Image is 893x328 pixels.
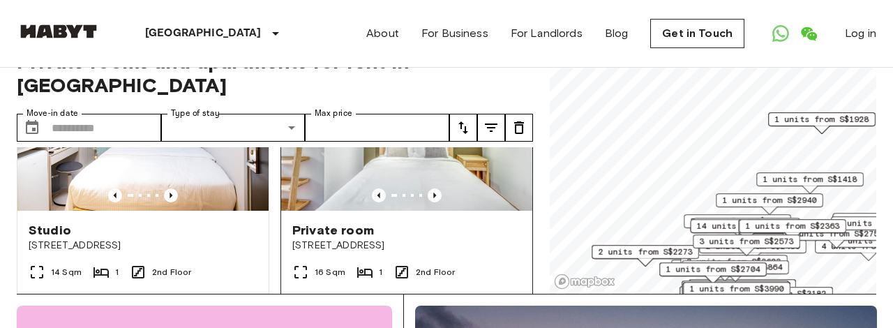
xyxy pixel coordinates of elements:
a: Get in Touch [650,19,744,48]
span: 3 units from S$1764 [690,215,785,228]
span: 2 units from S$2273 [598,246,693,258]
span: 1 units from S$1418 [763,173,857,186]
a: Log in [845,25,876,42]
div: Map marker [690,219,802,241]
div: Map marker [684,214,791,236]
span: [STREET_ADDRESS] [292,239,521,253]
span: 1 units from S$3182 [732,288,827,300]
div: Map marker [682,260,789,282]
label: Max price [315,107,352,119]
span: 1 units from S$3990 [689,283,784,295]
a: Open WeChat [795,20,823,47]
a: Mapbox logo [554,274,615,290]
span: 3 units from S$2573 [699,235,794,248]
label: Move-in date [27,107,78,119]
button: Choose date [18,114,46,142]
div: Map marker [693,234,800,256]
img: Habyt [17,24,100,38]
span: 1 units from S$2704 [666,263,760,276]
div: Map marker [680,286,787,308]
a: For Business [421,25,488,42]
div: Map marker [756,172,864,194]
span: 16 Sqm [315,266,345,278]
span: 2nd Floor [416,266,455,278]
div: Map marker [693,218,800,239]
a: Open WhatsApp [767,20,795,47]
button: tune [477,114,505,142]
span: Private rooms and apartments for rent in [GEOGRAPHIC_DATA] [17,50,533,97]
button: Previous image [428,188,442,202]
span: 1 [115,266,119,278]
span: 1 [379,266,382,278]
a: For Landlords [511,25,583,42]
button: Previous image [108,188,122,202]
div: Map marker [699,239,806,261]
button: Previous image [164,188,178,202]
span: 3 units from S$3024 [699,218,794,231]
div: Map marker [683,282,790,304]
span: Studio [29,222,71,239]
div: Map marker [659,262,767,284]
div: Map marker [682,283,790,304]
button: Previous image [372,188,386,202]
span: 1 units from S$1928 [774,113,869,126]
span: 1 units from S$2940 [722,194,817,207]
button: tune [505,114,533,142]
p: [GEOGRAPHIC_DATA] [145,25,262,42]
div: Map marker [592,245,699,267]
button: tune [449,114,477,142]
span: [STREET_ADDRESS] [29,239,257,253]
a: Blog [605,25,629,42]
span: 1 units from S$2363 [745,220,840,232]
div: Map marker [726,287,833,308]
span: Private room [292,222,374,239]
div: Map marker [738,219,846,241]
label: Type of stay [171,107,220,119]
a: About [366,25,399,42]
span: 1 units from S$3600 [695,280,790,292]
span: 14 units from S$2348 [696,220,796,232]
div: Map marker [682,281,789,302]
div: Map marker [768,112,876,134]
span: 14 Sqm [51,266,82,278]
span: 1 units from S$3864 [688,261,783,274]
canvas: Map [550,33,876,294]
div: Map marker [716,193,823,215]
div: Map marker [739,219,846,241]
div: Map marker [689,279,796,301]
span: 2nd Floor [152,266,191,278]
